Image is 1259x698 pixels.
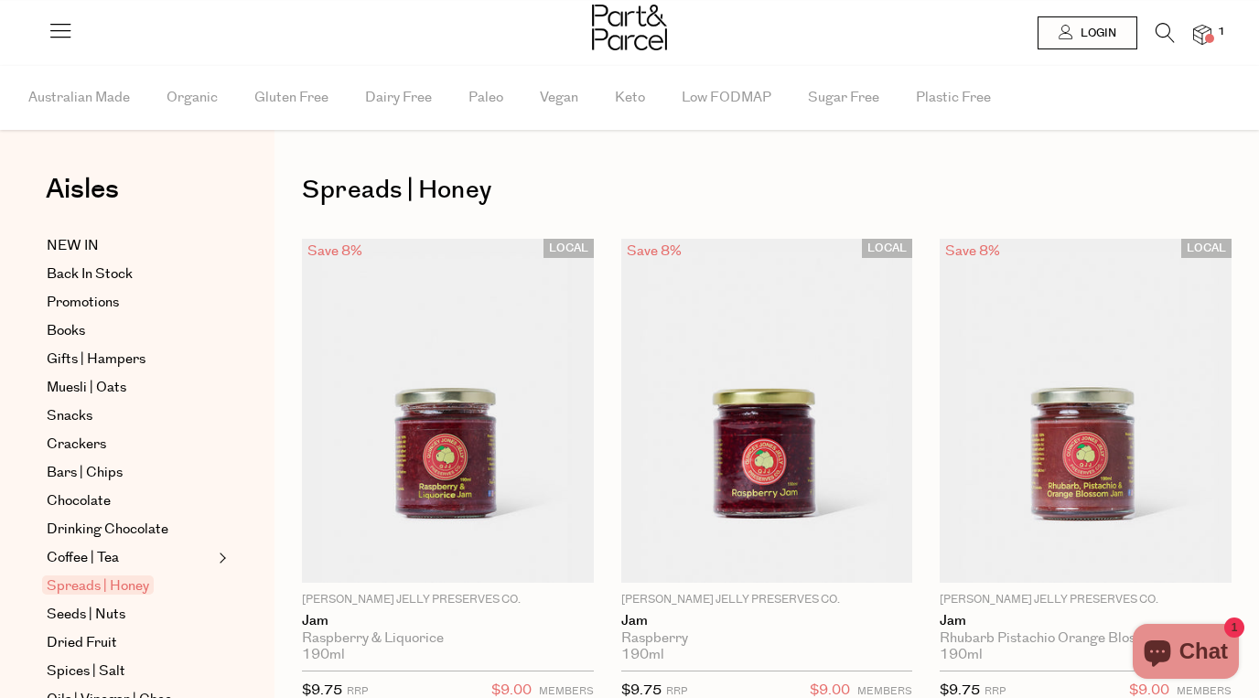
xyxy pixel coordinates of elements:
span: Spices | Salt [47,660,125,682]
a: Gifts | Hampers [47,349,213,370]
a: Bars | Chips [47,462,213,484]
p: [PERSON_NAME] Jelly Preserves Co. [621,592,913,608]
a: Jam [621,613,913,629]
a: Spreads | Honey [47,575,213,597]
span: Coffee | Tea [47,547,119,569]
small: RRP [985,684,1006,698]
span: Dairy Free [365,66,432,130]
div: Save 8% [940,239,1006,263]
span: Bars | Chips [47,462,123,484]
a: Coffee | Tea [47,547,213,569]
p: [PERSON_NAME] Jelly Preserves Co. [302,592,594,608]
a: Books [47,320,213,342]
img: Part&Parcel [592,5,667,50]
span: Spreads | Honey [42,575,154,595]
small: MEMBERS [539,684,594,698]
span: LOCAL [862,239,912,258]
a: Seeds | Nuts [47,604,213,626]
a: NEW IN [47,235,213,257]
img: Jam [302,239,594,583]
small: RRP [347,684,368,698]
span: Crackers [47,434,106,456]
p: [PERSON_NAME] Jelly Preserves Co. [940,592,1232,608]
span: Sugar Free [808,66,879,130]
a: Back In Stock [47,263,213,285]
div: Save 8% [302,239,368,263]
span: Gluten Free [254,66,328,130]
span: LOCAL [1181,239,1232,258]
span: Books [47,320,85,342]
span: Plastic Free [916,66,991,130]
span: Drinking Chocolate [47,519,168,541]
a: Crackers [47,434,213,456]
inbox-online-store-chat: Shopify online store chat [1127,624,1244,683]
span: Paleo [468,66,503,130]
span: 1 [1213,24,1230,40]
span: Low FODMAP [682,66,771,130]
a: Aisles [46,176,119,221]
span: 190ml [940,647,983,663]
a: Promotions [47,292,213,314]
a: Snacks [47,405,213,427]
span: 190ml [621,647,664,663]
small: RRP [666,684,687,698]
span: LOCAL [543,239,594,258]
div: Raspberry & Liquorice [302,630,594,647]
img: Jam [940,239,1232,583]
span: Dried Fruit [47,632,117,654]
span: Seeds | Nuts [47,604,125,626]
span: Chocolate [47,490,111,512]
a: Muesli | Oats [47,377,213,399]
a: Drinking Chocolate [47,519,213,541]
span: Promotions [47,292,119,314]
button: Expand/Collapse Coffee | Tea [214,547,227,569]
div: Save 8% [621,239,687,263]
span: Vegan [540,66,578,130]
small: MEMBERS [857,684,912,698]
span: Login [1076,26,1116,41]
span: Aisles [46,169,119,209]
span: Muesli | Oats [47,377,126,399]
a: Jam [940,613,1232,629]
span: Snacks [47,405,92,427]
div: Raspberry [621,630,913,647]
span: 190ml [302,647,345,663]
img: Jam [621,239,913,583]
small: MEMBERS [1177,684,1232,698]
a: Dried Fruit [47,632,213,654]
span: Organic [167,66,218,130]
a: Jam [302,613,594,629]
span: Back In Stock [47,263,133,285]
a: Spices | Salt [47,660,213,682]
h1: Spreads | Honey [302,169,1232,211]
a: Chocolate [47,490,213,512]
span: Australian Made [28,66,130,130]
span: Keto [615,66,645,130]
span: Gifts | Hampers [47,349,145,370]
a: 1 [1193,25,1211,44]
div: Rhubarb Pistachio Orange Blossom [940,630,1232,647]
span: NEW IN [47,235,99,257]
a: Login [1038,16,1137,49]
